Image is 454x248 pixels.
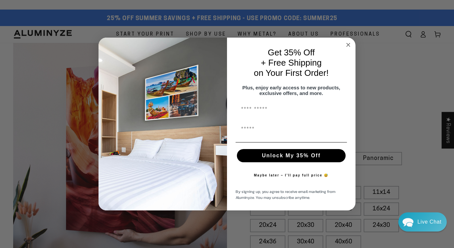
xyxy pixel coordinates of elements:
[398,212,447,232] div: Chat widget toggle
[261,58,322,68] span: + Free Shipping
[268,47,315,57] span: Get 35% Off
[236,189,335,201] span: By signing up, you agree to receive email marketing from Aluminyze. You may unsubscribe anytime.
[237,149,346,162] button: Unlock My 35% Off
[251,169,332,182] button: Maybe later – I’ll pay full price 😅
[242,85,340,96] span: Plus, enjoy early access to new products, exclusive offers, and more.
[417,212,441,232] div: Contact Us Directly
[254,68,329,78] span: on Your First Order!
[344,41,352,49] button: Close dialog
[99,38,227,210] img: 728e4f65-7e6c-44e2-b7d1-0292a396982f.jpeg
